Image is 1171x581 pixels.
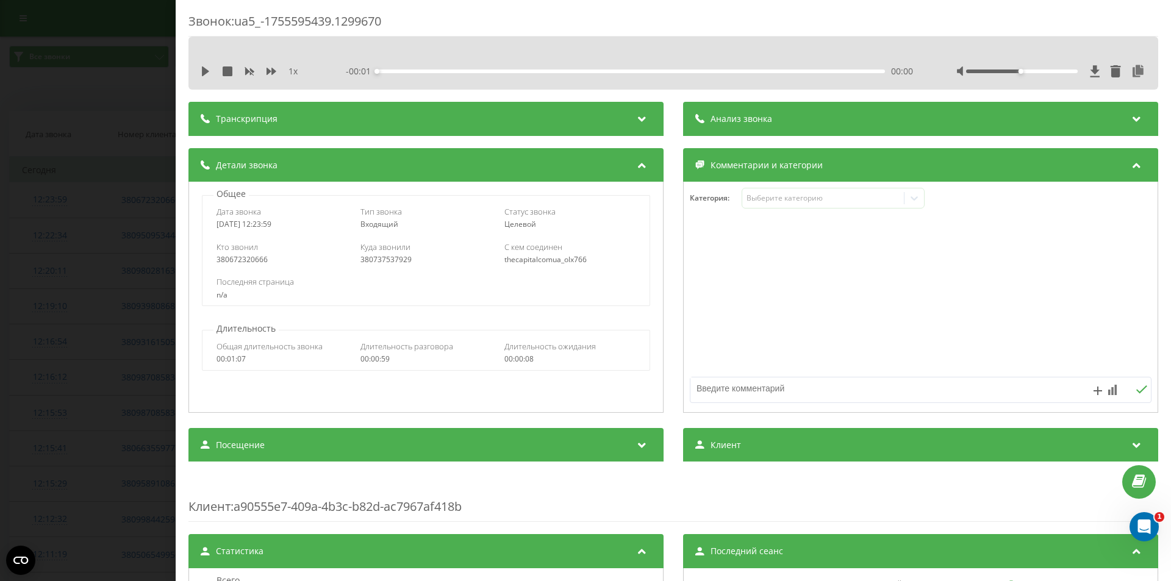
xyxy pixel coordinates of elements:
span: Посещение [216,439,265,451]
span: Статус звонка [504,206,556,217]
span: Последний сеанс [711,545,783,557]
span: Клиент [711,439,741,451]
span: Транскрипция [216,113,278,125]
span: С кем соединен [504,241,562,252]
span: Длительность разговора [360,341,453,352]
div: 380737537929 [360,255,492,264]
div: [DATE] 12:23:59 [217,220,348,229]
span: 00:00 [891,65,913,77]
div: 00:00:08 [504,355,636,363]
div: 00:01:07 [217,355,348,363]
div: Accessibility label [374,69,379,74]
span: - 00:01 [346,65,377,77]
span: Общая длительность звонка [217,341,323,352]
span: Целевой [504,219,536,229]
div: Звонок : ua5_-1755595439.1299670 [188,13,1158,37]
span: Последняя страница [217,276,294,287]
p: Длительность [213,323,279,335]
span: Кто звонил [217,241,258,252]
p: Общее [213,188,249,200]
span: Тип звонка [360,206,402,217]
span: 1 x [288,65,298,77]
div: n/a [217,291,635,299]
span: Дата звонка [217,206,261,217]
span: Входящий [360,219,398,229]
span: Комментарии и категории [711,159,823,171]
span: 1 [1155,512,1164,522]
div: 380672320666 [217,255,348,264]
iframe: Intercom live chat [1130,512,1159,541]
span: Детали звонка [216,159,278,171]
span: Клиент [188,498,231,515]
span: Статистика [216,545,263,557]
h4: Категория : [690,194,742,202]
span: Куда звонили [360,241,410,252]
span: Анализ звонка [711,113,772,125]
span: Длительность ожидания [504,341,596,352]
div: : a90555e7-409a-4b3c-b82d-ac7967af418b [188,474,1158,522]
div: 00:00:59 [360,355,492,363]
div: Выберите категорию [747,193,899,203]
div: Accessibility label [1019,69,1023,74]
button: Open CMP widget [6,546,35,575]
div: thecapitalcomua_olx766 [504,255,636,264]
